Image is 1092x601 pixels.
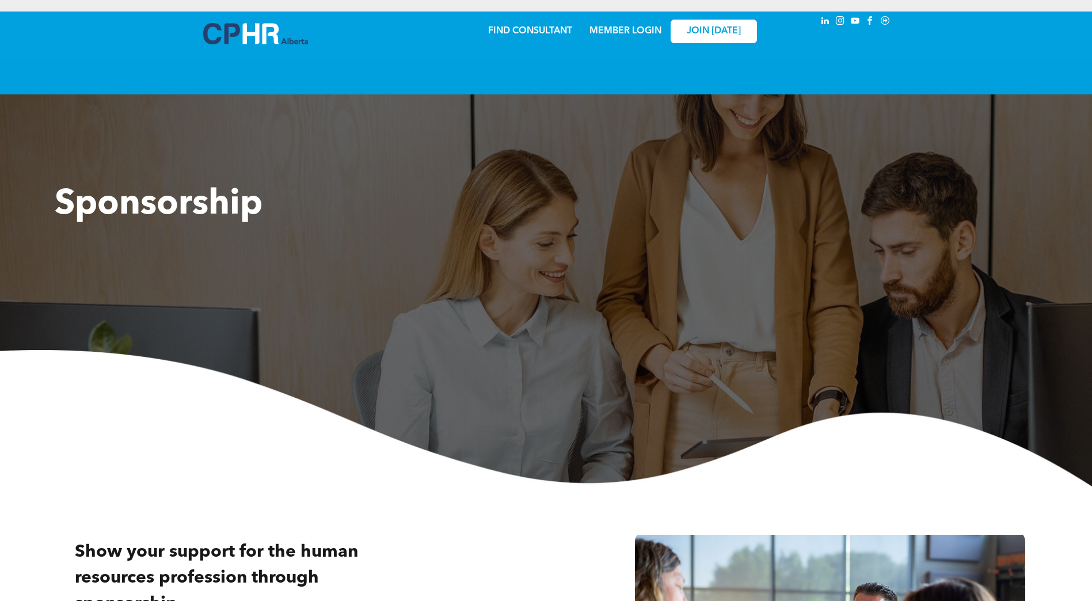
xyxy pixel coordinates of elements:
img: A blue and white logo for cp alberta [203,23,308,44]
span: Sponsorship [55,188,262,222]
a: MEMBER LOGIN [589,26,661,36]
a: linkedin [819,14,832,30]
a: youtube [849,14,862,30]
a: instagram [834,14,847,30]
a: FIND CONSULTANT [488,26,572,36]
a: JOIN [DATE] [671,20,757,43]
span: JOIN [DATE] [687,26,741,37]
a: Social network [879,14,892,30]
a: facebook [864,14,877,30]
